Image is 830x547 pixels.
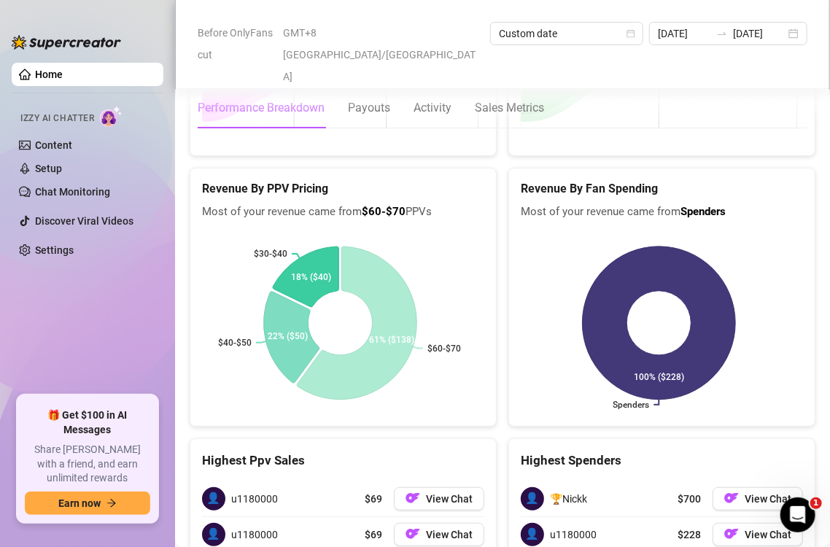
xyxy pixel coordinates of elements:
button: Earn nowarrow-right [25,492,150,515]
span: GMT+8 [GEOGRAPHIC_DATA]/[GEOGRAPHIC_DATA] [283,22,481,88]
img: AI Chatter [100,106,123,127]
span: u1180000 [231,527,278,543]
span: 1 [810,497,822,509]
span: 🎁 Get $100 in AI Messages [25,408,150,437]
a: Settings [35,244,74,256]
span: 🏆Nickk [550,491,587,507]
div: Sales Metrics [475,99,544,117]
span: View Chat [426,529,473,540]
a: Setup [35,163,62,174]
span: 👤 [202,487,225,511]
span: swap-right [716,28,728,39]
div: Payouts [348,99,390,117]
img: logo-BBDzfeDw.svg [12,35,121,50]
span: View Chat [745,529,791,540]
span: Most of your revenue came from [521,203,803,221]
span: View Chat [745,493,791,505]
input: End date [734,26,786,42]
div: Activity [414,99,451,117]
span: to [716,28,728,39]
img: OF [406,491,420,505]
span: Earn now [58,497,101,509]
span: 👤 [521,523,544,546]
input: Start date [658,26,710,42]
h5: Revenue By PPV Pricing [202,180,484,198]
span: Share [PERSON_NAME] with a friend, and earn unlimited rewards [25,443,150,486]
span: arrow-right [106,498,117,508]
button: OFView Chat [394,487,484,511]
text: $30-$40 [254,249,287,259]
span: $69 [365,491,382,507]
span: View Chat [426,493,473,505]
img: OF [724,491,739,505]
span: u1180000 [550,527,597,543]
b: $60-$70 [362,205,406,218]
span: 👤 [202,523,225,546]
span: $228 [678,527,701,543]
a: Chat Monitoring [35,186,110,198]
button: OFView Chat [394,523,484,546]
h5: Revenue By Fan Spending [521,180,803,198]
span: $700 [678,491,701,507]
text: $60-$70 [427,344,461,354]
a: Home [35,69,63,80]
button: OFView Chat [713,523,803,546]
div: Highest Spenders [521,451,803,470]
img: OF [406,527,420,541]
span: 👤 [521,487,544,511]
text: $40-$50 [218,338,252,348]
span: calendar [627,29,635,38]
span: Most of your revenue came from PPVs [202,203,484,221]
div: Highest Ppv Sales [202,451,484,470]
span: $69 [365,527,382,543]
text: Spenders [613,400,650,410]
iframe: Intercom live chat [780,497,815,532]
button: OFView Chat [713,487,803,511]
div: Performance Breakdown [198,99,325,117]
span: Izzy AI Chatter [20,112,94,125]
span: Before OnlyFans cut [198,22,274,66]
a: Discover Viral Videos [35,215,133,227]
img: OF [724,527,739,541]
span: u1180000 [231,491,278,507]
span: Custom date [499,23,635,44]
a: Content [35,139,72,151]
b: Spenders [680,205,726,218]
